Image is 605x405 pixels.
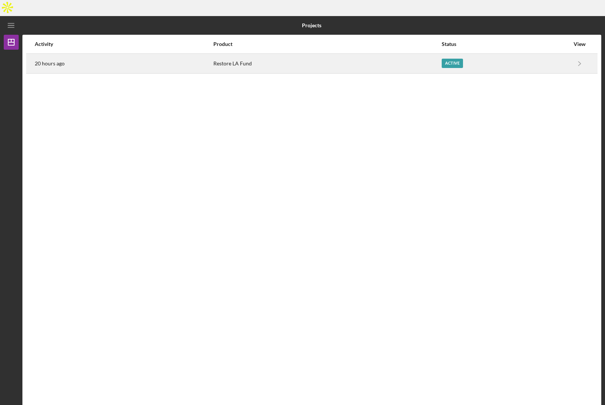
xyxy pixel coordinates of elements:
div: View [570,41,589,47]
div: Activity [35,41,213,47]
b: Projects [302,22,321,28]
div: Restore LA Fund [213,54,441,73]
div: Active [442,59,463,68]
div: Product [213,41,441,47]
div: Status [442,41,569,47]
time: 2025-10-14 19:07 [35,61,65,67]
